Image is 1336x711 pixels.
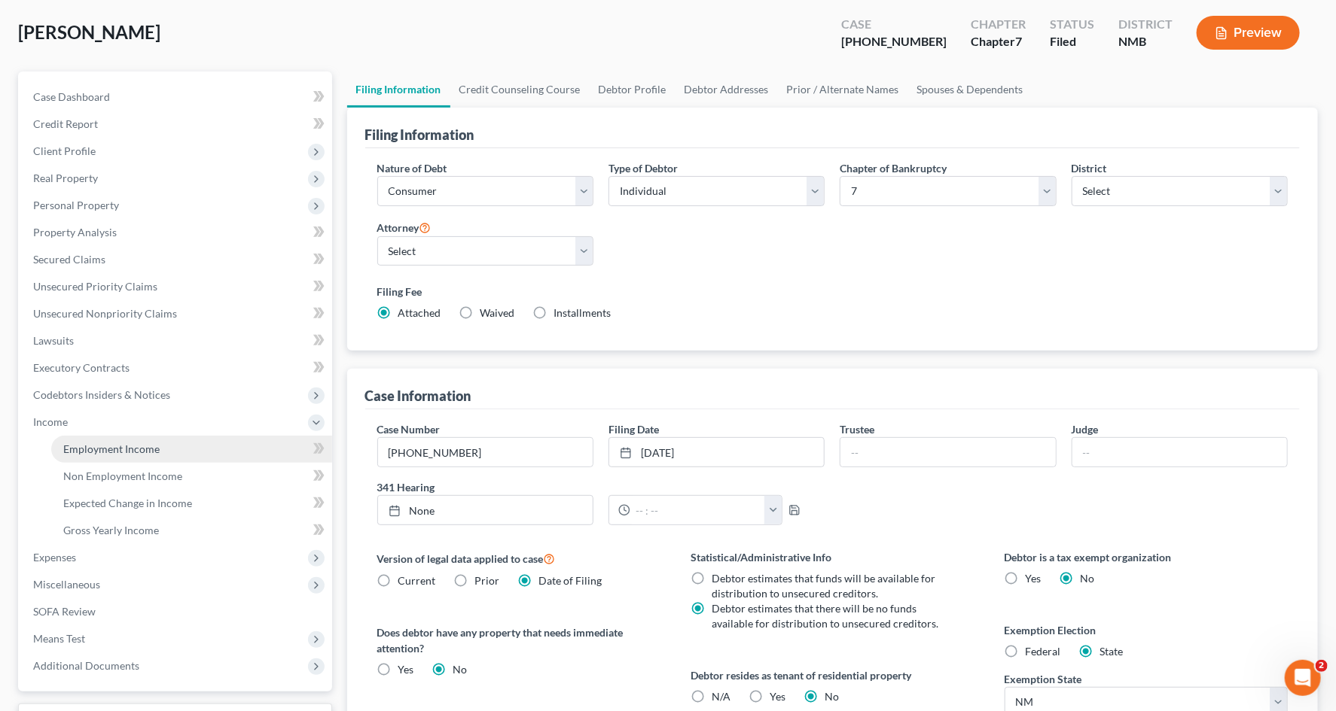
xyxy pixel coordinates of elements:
label: Type of Debtor [609,160,678,176]
a: Expected Change in Income [51,490,332,517]
a: Lawsuits [21,327,332,354]
span: Means Test [33,632,85,645]
span: Installments [554,306,612,319]
a: None [378,496,593,524]
span: Prior [475,574,500,587]
span: [PERSON_NAME] [18,21,160,43]
span: Lawsuits [33,334,74,347]
span: Yes [1026,572,1042,585]
a: Employment Income [51,436,332,463]
a: Gross Yearly Income [51,517,332,544]
div: Status [1050,16,1094,33]
button: Preview [1197,16,1300,50]
span: Employment Income [63,442,160,455]
a: Secured Claims [21,246,332,273]
span: Unsecured Nonpriority Claims [33,307,177,320]
label: Chapter of Bankruptcy [840,160,947,176]
span: Secured Claims [33,253,105,266]
a: Non Employment Income [51,463,332,490]
a: Unsecured Nonpriority Claims [21,300,332,327]
span: Debtor estimates that there will be no funds available for distribution to unsecured creditors. [712,602,938,630]
span: Gross Yearly Income [63,524,159,536]
input: Enter case number... [378,438,593,466]
span: Date of Filing [539,574,602,587]
a: Debtor Profile [590,71,676,108]
span: N/A [712,690,731,703]
div: Case [841,16,947,33]
span: Unsecured Priority Claims [33,280,157,293]
span: Debtor estimates that funds will be available for distribution to unsecured creditors. [712,572,935,600]
div: NMB [1118,33,1173,50]
label: Debtor is a tax exempt organization [1005,549,1289,565]
div: Filed [1050,33,1094,50]
a: Unsecured Priority Claims [21,273,332,300]
span: Codebtors Insiders & Notices [33,388,170,401]
span: Yes [770,690,785,703]
label: District [1072,160,1107,176]
span: Income [33,415,68,428]
a: Filing Information [347,71,450,108]
label: Nature of Debt [377,160,447,176]
span: Yes [398,663,414,676]
a: SOFA Review [21,598,332,625]
span: Non Employment Income [63,469,182,482]
span: Expected Change in Income [63,497,192,509]
a: Executory Contracts [21,354,332,381]
span: Attached [398,306,441,319]
span: Property Analysis [33,226,117,239]
label: Filing Fee [377,284,1289,299]
span: State [1100,645,1124,658]
span: No [453,663,468,676]
span: No [1081,572,1095,585]
label: Version of legal data applied to case [377,549,661,567]
span: Miscellaneous [33,578,100,591]
span: Case Dashboard [33,90,110,103]
span: Additional Documents [33,659,139,672]
input: -- [840,438,1055,466]
a: Credit Report [21,111,332,138]
iframe: Intercom live chat [1285,660,1321,696]
label: Judge [1072,421,1099,437]
span: Real Property [33,172,98,184]
label: Trustee [840,421,874,437]
a: Case Dashboard [21,84,332,111]
label: Exemption Election [1005,622,1289,638]
span: 7 [1015,34,1022,48]
span: SOFA Review [33,605,96,618]
label: 341 Hearing [370,479,833,495]
span: No [825,690,839,703]
span: Waived [480,306,515,319]
label: Statistical/Administrative Info [691,549,975,565]
a: Spouses & Dependents [908,71,1033,108]
span: Federal [1026,645,1061,658]
input: -- : -- [630,496,765,524]
div: Chapter [971,33,1026,50]
label: Case Number [377,421,441,437]
input: -- [1072,438,1287,466]
span: Credit Report [33,117,98,130]
label: Exemption State [1005,671,1082,687]
span: Expenses [33,551,76,564]
span: 2 [1316,660,1328,672]
label: Debtor resides as tenant of residential property [691,667,975,683]
div: [PHONE_NUMBER] [841,33,947,50]
div: Filing Information [365,126,474,144]
span: Executory Contracts [33,361,130,374]
span: Current [398,574,436,587]
div: Chapter [971,16,1026,33]
span: Client Profile [33,144,96,157]
a: [DATE] [609,438,824,466]
div: Case Information [365,387,471,405]
label: Attorney [377,218,432,236]
label: Filing Date [609,421,659,437]
a: Debtor Addresses [676,71,778,108]
label: Does debtor have any property that needs immediate attention? [377,624,661,656]
span: Personal Property [33,199,119,211]
a: Prior / Alternate Names [778,71,908,108]
a: Credit Counseling Course [450,71,590,108]
div: District [1118,16,1173,33]
a: Property Analysis [21,219,332,246]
